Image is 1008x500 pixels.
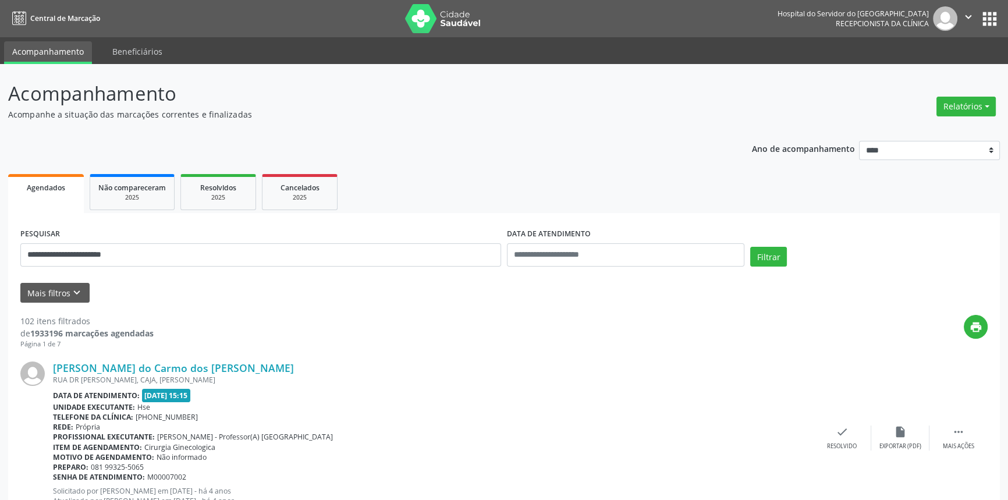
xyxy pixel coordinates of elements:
div: RUA DR [PERSON_NAME], CAJA, [PERSON_NAME] [53,375,813,385]
span: Recepcionista da clínica [836,19,929,29]
div: Página 1 de 7 [20,339,154,349]
div: Mais ações [943,442,974,451]
button: Relatórios [936,97,996,116]
button: print [964,315,988,339]
b: Profissional executante: [53,432,155,442]
div: 2025 [189,193,247,202]
b: Unidade executante: [53,402,135,412]
b: Item de agendamento: [53,442,142,452]
i:  [952,425,965,438]
i: print [970,321,982,334]
i: check [836,425,849,438]
b: Telefone da clínica: [53,412,133,422]
div: 2025 [98,193,166,202]
div: Hospital do Servidor do [GEOGRAPHIC_DATA] [778,9,929,19]
span: Não informado [157,452,207,462]
a: Beneficiários [104,41,171,62]
span: Não compareceram [98,183,166,193]
strong: 1933196 marcações agendadas [30,328,154,339]
button:  [957,6,979,31]
label: DATA DE ATENDIMENTO [507,225,591,243]
b: Preparo: [53,462,88,472]
span: Central de Marcação [30,13,100,23]
span: [PHONE_NUMBER] [136,412,198,422]
button: Mais filtroskeyboard_arrow_down [20,283,90,303]
div: Resolvido [827,442,857,451]
b: Rede: [53,422,73,432]
p: Acompanhamento [8,79,702,108]
a: Central de Marcação [8,9,100,28]
b: Motivo de agendamento: [53,452,154,462]
a: [PERSON_NAME] do Carmo dos [PERSON_NAME] [53,361,294,374]
i:  [962,10,975,23]
p: Ano de acompanhamento [752,141,855,155]
span: Cirurgia Ginecologica [144,442,215,452]
button: Filtrar [750,247,787,267]
span: M00007002 [147,472,186,482]
i: insert_drive_file [894,425,907,438]
span: Própria [76,422,100,432]
b: Data de atendimento: [53,391,140,400]
b: Senha de atendimento: [53,472,145,482]
span: Agendados [27,183,65,193]
div: Exportar (PDF) [879,442,921,451]
p: Acompanhe a situação das marcações correntes e finalizadas [8,108,702,120]
img: img [933,6,957,31]
a: Acompanhamento [4,41,92,64]
span: [PERSON_NAME] - Professor(A) [GEOGRAPHIC_DATA] [157,432,333,442]
img: img [20,361,45,386]
span: Cancelados [281,183,320,193]
div: 2025 [271,193,329,202]
div: 102 itens filtrados [20,315,154,327]
span: 081 99325-5065 [91,462,144,472]
span: Resolvidos [200,183,236,193]
button: apps [979,9,1000,29]
span: [DATE] 15:15 [142,389,191,402]
div: de [20,327,154,339]
label: PESQUISAR [20,225,60,243]
i: keyboard_arrow_down [70,286,83,299]
span: Hse [137,402,150,412]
